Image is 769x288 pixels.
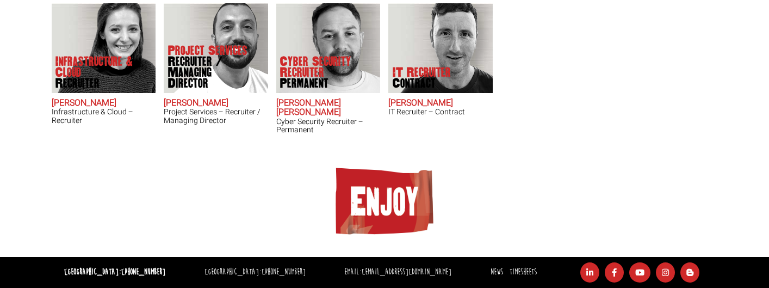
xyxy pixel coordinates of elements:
[388,3,493,93] img: Ross Irwin does IT Recruiter Contract
[393,78,451,89] span: Contract
[64,267,165,277] strong: [GEOGRAPHIC_DATA]:
[168,45,255,89] p: Project Services
[164,108,268,125] h3: Project Services – Recruiter / Managing Director
[276,3,380,93] img: John James Baird does Cyber Security Recruiter Permanent
[491,267,503,277] a: News
[55,56,142,89] p: Infrastructure & Cloud
[121,267,165,277] a: [PHONE_NUMBER]
[164,3,268,93] img: Chris Pelow's our Project Services Recruiter / Managing Director
[362,267,451,277] a: [EMAIL_ADDRESS][DOMAIN_NAME]
[276,99,381,118] h2: [PERSON_NAME] [PERSON_NAME]
[510,267,537,277] a: Timesheets
[164,99,268,108] h2: [PERSON_NAME]
[342,265,454,280] li: Email:
[280,56,367,89] p: Cyber Security Recruiter
[388,99,493,108] h2: [PERSON_NAME]
[52,108,156,125] h3: Infrastructure & Cloud – Recruiter
[51,3,156,93] img: Sara O'Toole does Infrastructure & Cloud Recruiter
[393,67,451,89] p: IT Recruiter
[388,108,493,116] h3: IT Recruiter – Contract
[276,118,381,134] h3: Cyber Security Recruiter – Permanent
[52,99,156,108] h2: [PERSON_NAME]
[280,78,367,89] span: Permanent
[202,265,308,280] li: [GEOGRAPHIC_DATA]:
[262,267,306,277] a: [PHONE_NUMBER]
[55,78,142,89] span: Recruiter
[168,56,255,89] span: Recruiter / Managing Director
